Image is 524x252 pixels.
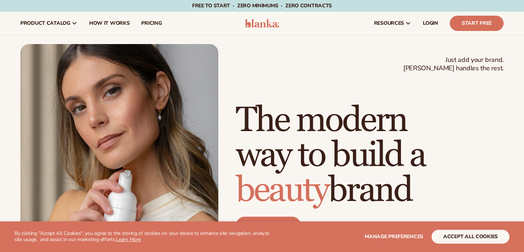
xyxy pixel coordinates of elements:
[83,12,136,35] a: How It Works
[236,169,328,212] span: beauty
[20,20,70,26] span: product catalog
[417,12,444,35] a: LOGIN
[365,233,423,240] span: Manage preferences
[192,2,332,9] span: Free to start · ZERO minimums · ZERO contracts
[15,12,83,35] a: product catalog
[432,230,509,244] button: accept all cookies
[236,103,504,208] h1: The modern way to build a brand
[89,20,130,26] span: How It Works
[450,16,504,31] a: Start Free
[403,56,504,73] span: Just add your brand. [PERSON_NAME] handles the rest.
[368,12,417,35] a: resources
[374,20,404,26] span: resources
[365,230,423,244] button: Manage preferences
[141,20,162,26] span: pricing
[135,12,167,35] a: pricing
[15,231,274,243] p: By clicking "Accept All Cookies", you agree to the storing of cookies on your device to enhance s...
[245,19,279,28] img: logo
[116,236,140,243] a: Learn More
[423,20,438,26] span: LOGIN
[236,217,301,234] a: Start free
